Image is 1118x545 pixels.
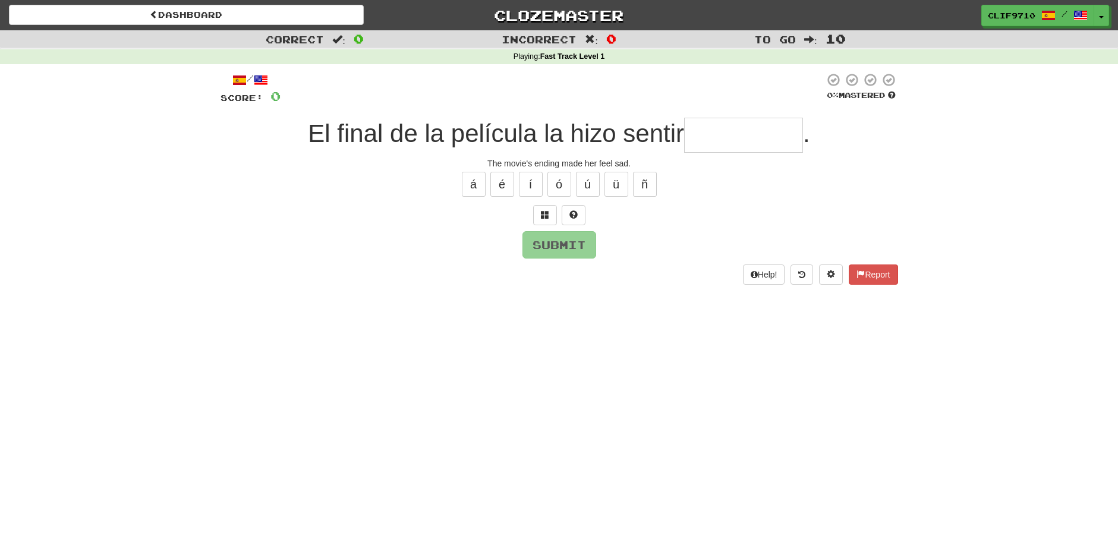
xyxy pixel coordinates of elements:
span: Score: [221,93,263,103]
span: / [1062,10,1067,18]
span: Incorrect [502,33,577,45]
span: : [804,34,817,45]
button: é [490,172,514,197]
span: 0 % [827,90,839,100]
a: Dashboard [9,5,364,25]
a: clif9710 / [981,5,1094,26]
button: ü [604,172,628,197]
span: 0 [354,31,364,46]
span: El final de la película la hizo sentir [308,119,684,147]
strong: Fast Track Level 1 [540,52,605,61]
div: The movie's ending made her feel sad. [221,157,898,169]
span: Correct [266,33,324,45]
div: Mastered [824,90,898,101]
span: . [803,119,810,147]
span: 10 [826,31,846,46]
button: Round history (alt+y) [791,264,813,285]
button: á [462,172,486,197]
span: 0 [270,89,281,103]
span: 0 [606,31,616,46]
span: clif9710 [988,10,1035,21]
span: : [585,34,598,45]
span: To go [754,33,796,45]
button: ú [576,172,600,197]
span: : [332,34,345,45]
button: Report [849,264,897,285]
div: / [221,73,281,87]
button: ñ [633,172,657,197]
a: Clozemaster [382,5,736,26]
button: í [519,172,543,197]
button: Submit [522,231,596,259]
button: Switch sentence to multiple choice alt+p [533,205,557,225]
button: Single letter hint - you only get 1 per sentence and score half the points! alt+h [562,205,585,225]
button: ó [547,172,571,197]
button: Help! [743,264,785,285]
